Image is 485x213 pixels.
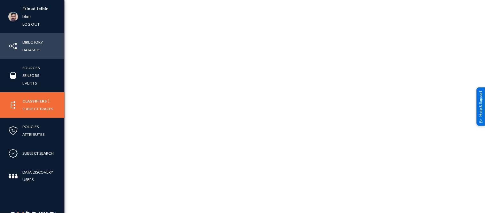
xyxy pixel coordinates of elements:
[22,150,54,157] a: Subject Search
[8,12,18,21] img: ACg8ocK1ZkZ6gbMmCU1AeqPIsBvrTWeY1xNXvgxNjkUXxjcqAiPEIvU=s96-c
[8,149,18,158] img: icon-compliance.svg
[22,64,40,71] a: Sources
[22,79,37,87] a: Events
[8,100,18,110] img: icon-elements.svg
[22,46,40,53] a: Datasets
[22,105,53,112] a: Subject Traces
[22,168,64,183] a: Data Discovery Users
[22,38,43,46] a: Directory
[22,72,39,79] a: Sensors
[22,123,39,130] a: Policies
[22,97,47,105] a: Classifiers
[22,20,40,28] a: Log out
[22,131,44,138] a: Attributes
[8,171,18,181] img: icon-members.svg
[22,13,31,20] a: bhm
[8,126,18,135] img: icon-policies.svg
[8,41,18,51] img: icon-inventory.svg
[479,119,483,123] img: help_support.svg
[8,71,18,80] img: icon-sources.svg
[477,87,485,126] div: Help & Support
[22,5,49,13] li: Frinad Jelbin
